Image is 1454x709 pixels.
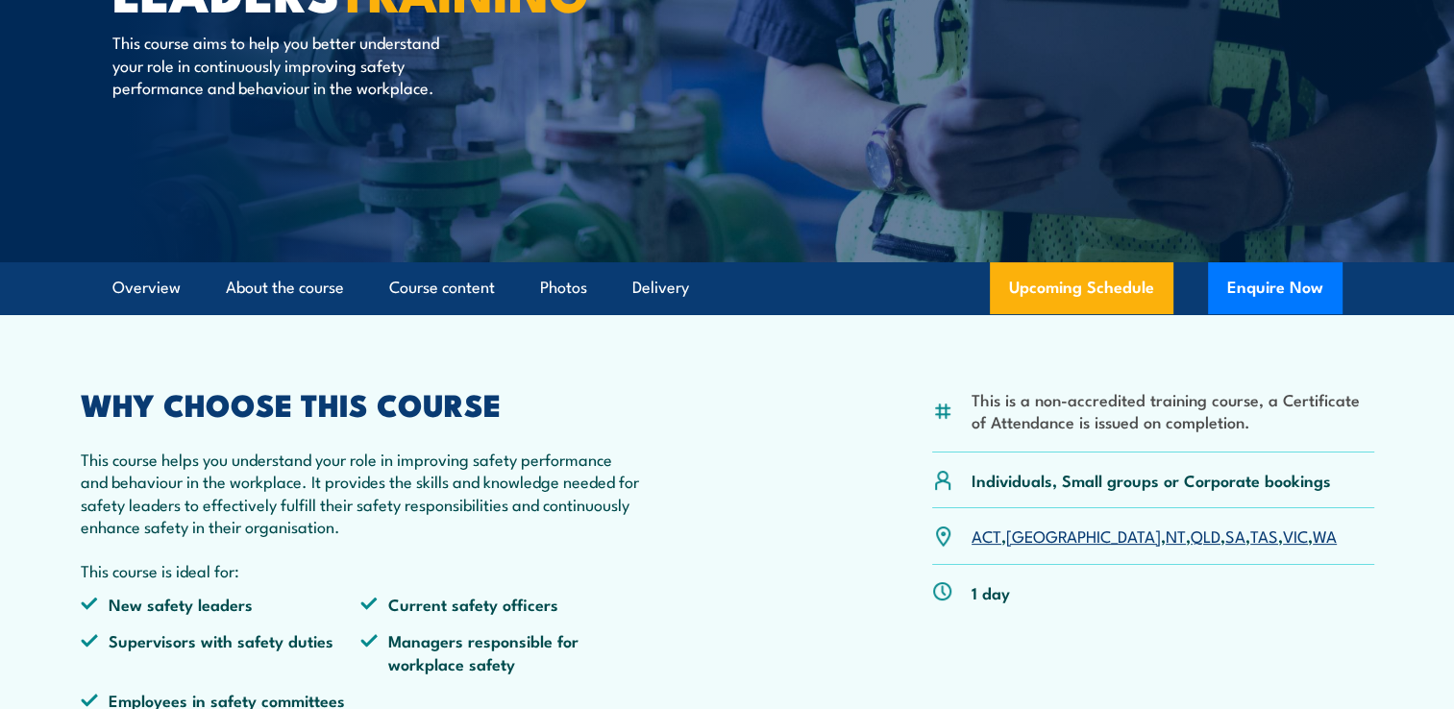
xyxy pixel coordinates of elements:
[360,629,641,674] li: Managers responsible for workplace safety
[81,390,642,417] h2: WHY CHOOSE THIS COURSE
[112,31,463,98] p: This course aims to help you better understand your role in continuously improving safety perform...
[1208,262,1343,314] button: Enquire Now
[632,262,689,313] a: Delivery
[1225,524,1245,547] a: SA
[226,262,344,313] a: About the course
[972,581,1010,603] p: 1 day
[972,388,1374,433] li: This is a non-accredited training course, a Certificate of Attendance is issued on completion.
[972,469,1331,491] p: Individuals, Small groups or Corporate bookings
[81,593,361,615] li: New safety leaders
[990,262,1173,314] a: Upcoming Schedule
[540,262,587,313] a: Photos
[1006,524,1161,547] a: [GEOGRAPHIC_DATA]
[1191,524,1220,547] a: QLD
[81,448,642,538] p: This course helps you understand your role in improving safety performance and behaviour in the w...
[972,524,1001,547] a: ACT
[360,593,641,615] li: Current safety officers
[112,262,181,313] a: Overview
[1166,524,1186,547] a: NT
[1313,524,1337,547] a: WA
[1283,524,1308,547] a: VIC
[81,629,361,674] li: Supervisors with safety duties
[389,262,495,313] a: Course content
[972,525,1337,547] p: , , , , , , ,
[81,559,642,581] p: This course is ideal for:
[1250,524,1278,547] a: TAS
